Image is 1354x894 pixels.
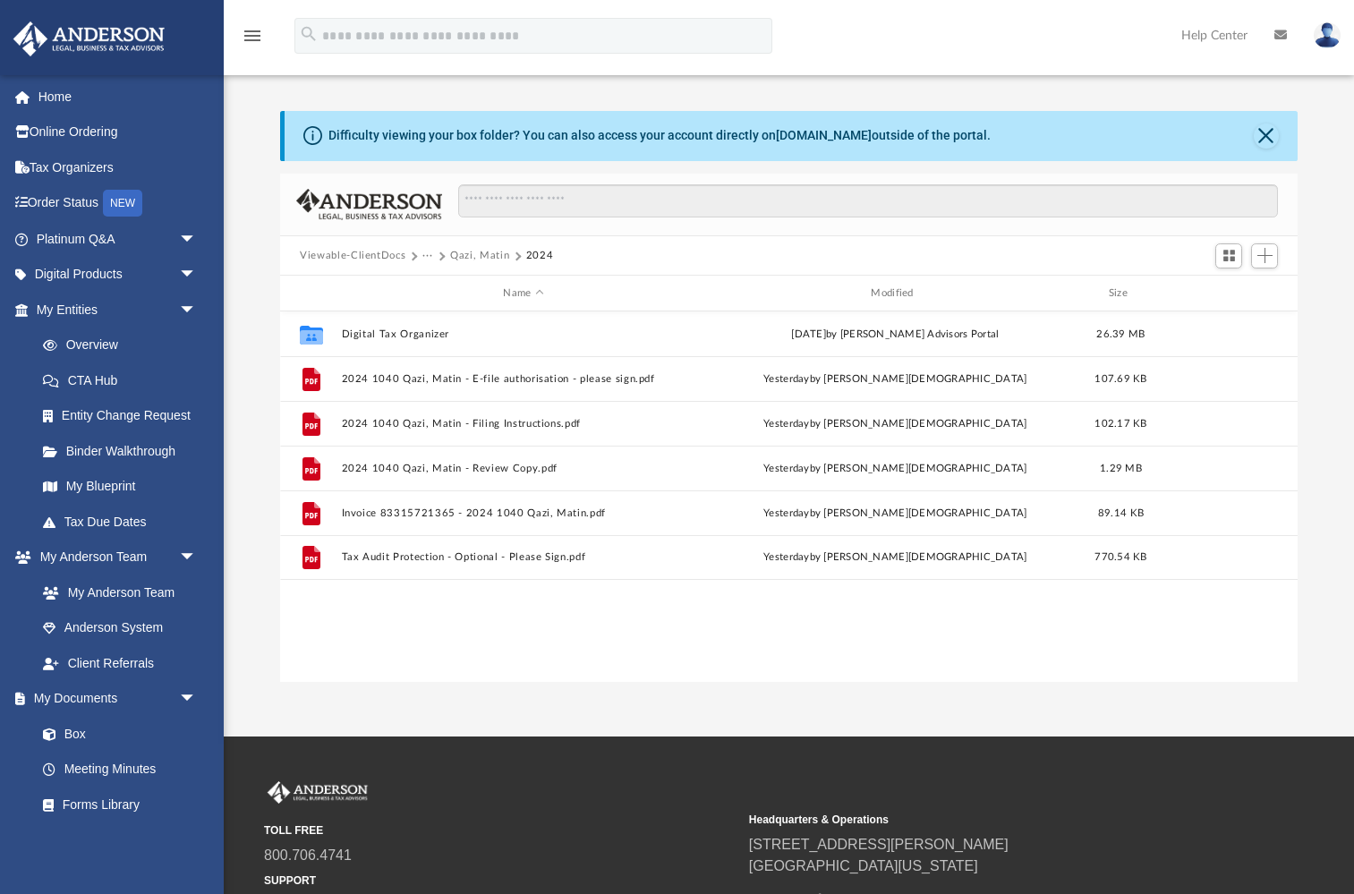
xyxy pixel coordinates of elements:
img: Anderson Advisors Platinum Portal [8,21,170,56]
span: arrow_drop_down [179,540,215,576]
a: [DOMAIN_NAME] [776,128,872,142]
button: Tax Audit Protection - Optional - Please Sign.pdf [342,551,706,563]
input: Search files and folders [458,184,1278,218]
span: yesterday [763,508,809,518]
button: Digital Tax Organizer [342,328,706,340]
a: [STREET_ADDRESS][PERSON_NAME] [749,837,1009,852]
button: Close [1254,123,1279,149]
span: 107.69 KB [1094,374,1146,384]
span: 102.17 KB [1094,419,1146,429]
a: 800.706.4741 [264,847,352,863]
a: Box [25,716,206,752]
div: id [1164,285,1290,302]
a: Overview [25,328,224,363]
a: Binder Walkthrough [25,433,224,469]
a: My Anderson Teamarrow_drop_down [13,540,215,575]
span: 89.14 KB [1098,508,1144,518]
a: Forms Library [25,787,206,822]
button: 2024 1040 Qazi, Matin - Review Copy.pdf [342,463,706,474]
span: arrow_drop_down [179,257,215,294]
a: Tax Organizers [13,149,224,185]
a: My Entitiesarrow_drop_down [13,292,224,328]
span: arrow_drop_down [179,681,215,718]
div: grid [280,311,1298,683]
a: Digital Productsarrow_drop_down [13,257,224,293]
a: Platinum Q&Aarrow_drop_down [13,221,224,257]
a: Tax Due Dates [25,504,224,540]
a: Order StatusNEW [13,185,224,222]
img: User Pic [1314,22,1341,48]
a: My Blueprint [25,469,215,505]
div: id [288,285,333,302]
button: Viewable-ClientDocs [300,248,405,264]
i: menu [242,25,263,47]
span: 26.39 MB [1097,329,1145,339]
button: Invoice 83315721365 - 2024 1040 Qazi, Matin.pdf [342,507,706,519]
button: 2024 [526,248,554,264]
span: arrow_drop_down [179,292,215,328]
i: search [299,24,319,44]
span: yesterday [763,464,809,473]
a: My Documentsarrow_drop_down [13,681,215,717]
a: My Anderson Team [25,575,206,610]
button: ··· [422,248,434,264]
div: by [PERSON_NAME][DEMOGRAPHIC_DATA] [713,506,1077,522]
div: Difficulty viewing your box folder? You can also access your account directly on outside of the p... [328,126,991,145]
button: Switch to Grid View [1215,243,1242,268]
div: Size [1086,285,1157,302]
div: Name [341,285,705,302]
a: Online Ordering [13,115,224,150]
div: by [PERSON_NAME][DEMOGRAPHIC_DATA] [713,416,1077,432]
a: [GEOGRAPHIC_DATA][US_STATE] [749,858,978,873]
small: Headquarters & Operations [749,812,1222,828]
small: TOLL FREE [264,822,737,839]
span: yesterday [763,419,809,429]
button: 2024 1040 Qazi, Matin - E-file authorisation - please sign.pdf [342,373,706,385]
span: yesterday [763,374,809,384]
button: Add [1251,243,1278,268]
a: Client Referrals [25,645,215,681]
div: by [PERSON_NAME][DEMOGRAPHIC_DATA] [713,549,1077,566]
a: Notarize [25,822,215,858]
a: menu [242,34,263,47]
div: [DATE] by [PERSON_NAME] Advisors Portal [713,327,1077,343]
div: NEW [103,190,142,217]
img: Anderson Advisors Platinum Portal [264,781,371,805]
a: Home [13,79,224,115]
span: arrow_drop_down [179,221,215,258]
div: by [PERSON_NAME][DEMOGRAPHIC_DATA] [713,371,1077,387]
a: Entity Change Request [25,398,224,434]
button: 2024 1040 Qazi, Matin - Filing Instructions.pdf [342,418,706,430]
div: Modified [713,285,1077,302]
a: Anderson System [25,610,215,646]
a: Meeting Minutes [25,752,215,788]
span: 1.29 MB [1100,464,1142,473]
div: by [PERSON_NAME][DEMOGRAPHIC_DATA] [713,461,1077,477]
span: 770.54 KB [1094,552,1146,562]
small: SUPPORT [264,873,737,889]
a: CTA Hub [25,362,224,398]
span: yesterday [763,552,809,562]
button: Qazi, Matin [450,248,509,264]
